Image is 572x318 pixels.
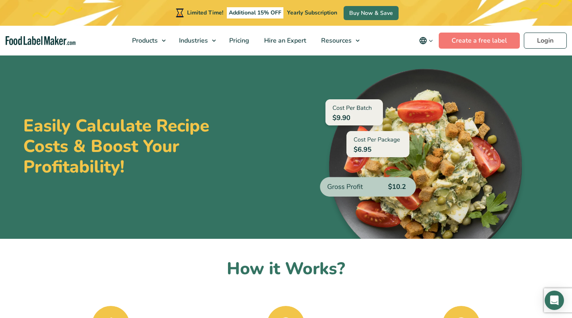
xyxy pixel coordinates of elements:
h1: Easily Calculate Recipe Costs & Boost Your Profitability! [23,116,232,178]
a: Industries [172,26,220,55]
a: Hire an Expert [257,26,312,55]
a: Pricing [222,26,255,55]
span: Limited Time! [187,9,223,16]
h2: How it Works? [23,258,549,280]
span: Resources [319,36,352,45]
span: Products [130,36,159,45]
a: Resources [314,26,364,55]
span: Industries [177,36,209,45]
span: Yearly Subscription [287,9,337,16]
span: Hire an Expert [262,36,307,45]
a: Login [524,33,567,49]
a: Buy Now & Save [344,6,399,20]
a: Products [125,26,170,55]
div: Open Intercom Messenger [545,291,564,310]
a: Create a free label [439,33,520,49]
span: Pricing [227,36,250,45]
span: Additional 15% OFF [227,7,283,18]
